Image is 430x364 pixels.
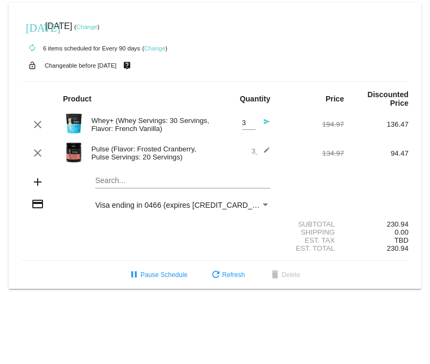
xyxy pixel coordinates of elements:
[209,269,222,282] mat-icon: refresh
[279,220,344,228] div: Subtotal
[144,45,165,52] a: Change
[242,119,256,127] input: Quantity
[257,118,270,131] mat-icon: send
[63,142,84,163] img: Image-1-Carousel-Pulse-20S-Frosted-Cranberry-Transp.png
[26,42,39,55] mat-icon: autorenew
[209,271,245,279] span: Refresh
[269,269,281,282] mat-icon: delete
[257,147,270,159] mat-icon: edit
[387,244,408,252] span: 230.94
[31,118,44,131] mat-icon: clear
[26,20,39,33] mat-icon: [DATE]
[344,120,408,128] div: 136.47
[394,228,408,236] span: 0.00
[121,59,133,72] mat-icon: live_help
[95,201,276,209] span: Visa ending in 0466 (expires [CREDIT_CARD_DATA])
[74,24,100,30] small: ( )
[128,269,140,282] mat-icon: pause
[326,94,344,103] strong: Price
[95,177,270,185] input: Search...
[86,117,215,133] div: Whey+ (Whey Servings: 30 Servings, Flavor: French Vanilla)
[22,45,140,52] small: 6 items scheduled for Every 90 days
[63,113,84,134] img: Image-1-Carousel-Whey-2lb-Vanilla-no-badge-Transp.png
[269,271,300,279] span: Delete
[128,271,187,279] span: Pause Schedule
[279,244,344,252] div: Est. Total
[95,201,270,209] mat-select: Payment Method
[119,265,196,285] button: Pause Schedule
[45,62,117,69] small: Changeable before [DATE]
[31,198,44,210] mat-icon: credit_card
[279,149,344,157] div: 134.97
[142,45,167,52] small: ( )
[31,176,44,188] mat-icon: add
[368,90,408,107] strong: Discounted Price
[394,236,408,244] span: TBD
[76,24,97,30] a: Change
[26,59,39,72] mat-icon: lock_open
[344,220,408,228] div: 230.94
[63,94,91,103] strong: Product
[86,145,215,161] div: Pulse (Flavor: Frosted Cranberry, Pulse Servings: 20 Servings)
[201,265,253,285] button: Refresh
[279,236,344,244] div: Est. Tax
[31,147,44,159] mat-icon: clear
[279,228,344,236] div: Shipping
[239,94,270,103] strong: Quantity
[251,147,270,155] span: 3
[344,149,408,157] div: 94.47
[260,265,309,285] button: Delete
[279,120,344,128] div: 194.97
